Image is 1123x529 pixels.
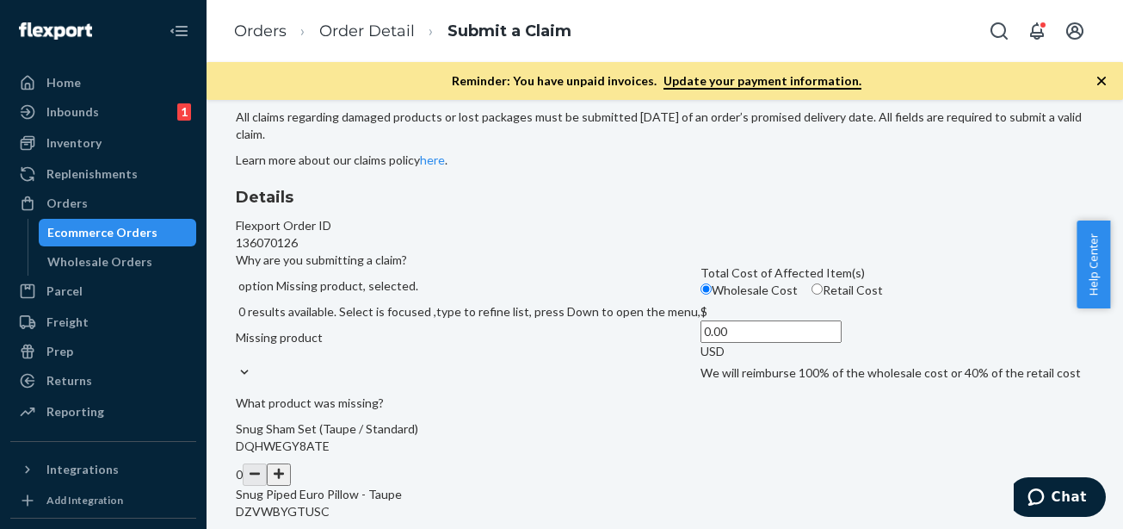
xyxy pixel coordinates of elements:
[700,321,842,343] input: $USD
[10,160,196,188] a: Replenishments
[46,403,104,420] div: Reporting
[10,190,196,217] a: Orders
[46,195,88,212] div: Orders
[46,74,81,91] div: Home
[10,490,196,511] a: Add Integration
[700,283,712,295] input: Wholesale Cost
[46,283,83,300] div: Parcel
[10,398,196,426] a: Reporting
[46,134,102,152] div: Inventory
[663,73,861,90] a: Update your payment information.
[700,364,1081,382] p: We will reimburse 100% of the wholesale cost or 40% of the retail cost
[10,69,196,96] a: Home
[823,283,883,297] span: Retail Cost
[236,186,1095,208] h3: Details
[19,22,92,40] img: Flexport logo
[811,283,823,295] input: Retail Cost
[46,461,119,478] div: Integrations
[10,367,196,395] a: Returns
[236,487,402,501] span: Snug Piped Euro Pillow - Taupe
[452,72,861,90] p: Reminder: You have unpaid invoices.
[700,303,842,321] div: $
[1014,477,1106,520] iframe: Abre un widget desde donde se puede chatear con uno de los agentes
[46,372,92,389] div: Returns
[236,109,1095,143] p: All claims regarding damaged products or lost packages must be submitted [DATE] of an order’s pro...
[712,283,798,297] span: Wholesale Cost
[46,343,73,360] div: Prep
[10,338,196,365] a: Prep
[10,308,196,336] a: Freight
[46,493,123,507] div: Add Integration
[1077,221,1110,308] button: Help Center
[236,503,1095,520] p: DZVWBYGTUSC
[236,395,1095,412] p: What product was missing?
[319,22,415,40] a: Order Detail
[236,234,1095,252] div: 136070126
[10,129,196,157] a: Inventory
[236,277,700,295] p: option Missing product, selected.
[234,22,287,40] a: Orders
[236,217,1095,234] div: Flexport Order ID
[236,152,1095,169] p: Learn more about our claims policy .
[1020,14,1054,48] button: Open notifications
[236,438,1095,455] p: DQHWEGY8ATE
[39,248,197,276] a: Wholesale Orders
[700,343,842,360] div: USD
[177,103,191,121] div: 1
[236,421,418,436] span: Snug Sham Set (Taupe / Standard)
[220,6,585,57] ol: breadcrumbs
[46,103,99,121] div: Inbounds
[162,14,196,48] button: Close Navigation
[236,252,700,269] p: Why are you submitting a claim?
[982,14,1016,48] button: Open Search Box
[10,277,196,305] a: Parcel
[1058,14,1092,48] button: Open account menu
[46,165,138,183] div: Replenishments
[236,464,1095,486] div: 0
[10,98,196,126] a: Inbounds1
[10,456,196,483] button: Integrations
[420,152,445,167] a: here
[236,329,700,346] div: Missing product
[700,265,865,280] span: Total Cost of Affected Item(s)
[47,253,152,271] div: Wholesale Orders
[46,314,89,331] div: Freight
[447,22,571,40] a: Submit a Claim
[47,224,157,241] div: Ecommerce Orders
[39,219,197,246] a: Ecommerce Orders
[236,303,700,321] p: 0 results available. Select is focused ,type to refine list, press Down to open the menu,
